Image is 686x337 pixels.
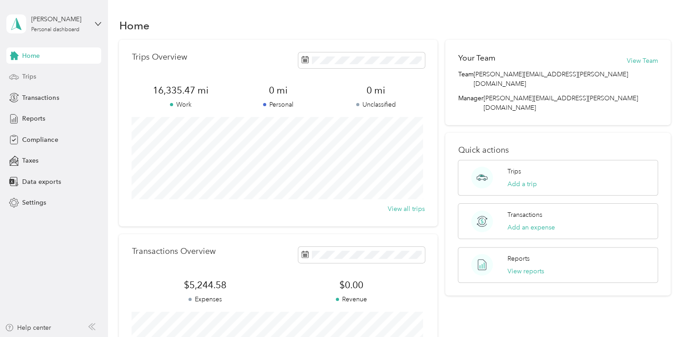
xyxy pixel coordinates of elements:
[507,254,530,263] p: Reports
[132,247,215,256] p: Transactions Overview
[31,27,80,33] div: Personal dashboard
[507,210,542,220] p: Transactions
[119,21,149,30] h1: Home
[230,100,327,109] p: Personal
[22,51,40,61] span: Home
[132,295,278,304] p: Expenses
[132,100,229,109] p: Work
[458,52,495,64] h2: Your Team
[507,167,521,176] p: Trips
[31,14,88,24] div: [PERSON_NAME]
[458,70,473,89] span: Team
[635,286,686,337] iframe: Everlance-gr Chat Button Frame
[473,70,658,89] span: [PERSON_NAME][EMAIL_ADDRESS][PERSON_NAME][DOMAIN_NAME]
[22,93,59,103] span: Transactions
[388,204,425,214] button: View all trips
[132,84,229,97] span: 16,335.47 mi
[278,279,425,291] span: $0.00
[22,72,36,81] span: Trips
[327,100,425,109] p: Unclassified
[132,52,187,62] p: Trips Overview
[22,135,58,145] span: Compliance
[132,279,278,291] span: $5,244.58
[458,145,658,155] p: Quick actions
[22,114,45,123] span: Reports
[507,223,555,232] button: Add an expense
[22,156,38,165] span: Taxes
[458,94,483,112] span: Manager
[327,84,425,97] span: 0 mi
[5,323,51,332] button: Help center
[278,295,425,304] p: Revenue
[627,56,658,66] button: View Team
[22,198,46,207] span: Settings
[507,179,537,189] button: Add a trip
[483,94,638,112] span: [PERSON_NAME][EMAIL_ADDRESS][PERSON_NAME][DOMAIN_NAME]
[22,177,61,187] span: Data exports
[507,267,544,276] button: View reports
[230,84,327,97] span: 0 mi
